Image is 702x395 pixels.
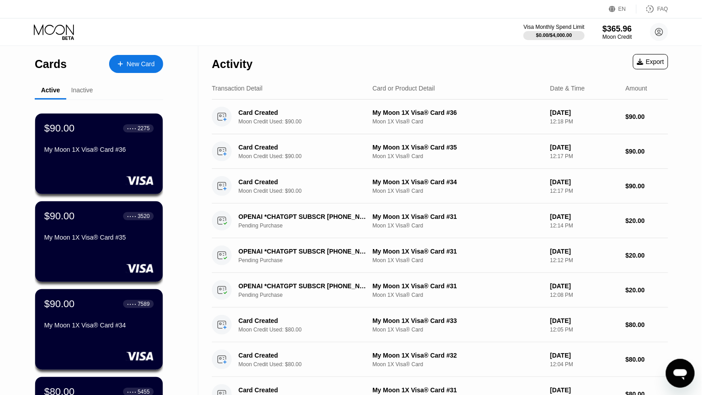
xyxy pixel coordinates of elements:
[550,118,618,125] div: 12:18 PM
[550,292,618,298] div: 12:08 PM
[212,204,668,238] div: OPENAI *CHATGPT SUBSCR [PHONE_NUMBER] USPending PurchaseMy Moon 1X Visa® Card #31Moon 1X Visa® Ca...
[239,153,376,159] div: Moon Credit Used: $90.00
[609,5,637,14] div: EN
[550,188,618,194] div: 12:17 PM
[523,24,584,40] div: Visa Monthly Spend Limit$0.00/$4,000.00
[626,113,669,120] div: $90.00
[41,86,60,94] div: Active
[372,248,543,255] div: My Moon 1X Visa® Card #31
[626,286,669,294] div: $20.00
[536,32,572,38] div: $0.00 / $4,000.00
[71,86,93,94] div: Inactive
[212,238,668,273] div: OPENAI *CHATGPT SUBSCR [PHONE_NUMBER] USPending PurchaseMy Moon 1X Visa® Card #31Moon 1X Visa® Ca...
[626,217,669,224] div: $20.00
[603,34,632,40] div: Moon Credit
[109,55,163,73] div: New Card
[603,24,632,40] div: $365.96Moon Credit
[372,317,543,324] div: My Moon 1X Visa® Card #33
[372,144,543,151] div: My Moon 1X Visa® Card #35
[372,386,543,394] div: My Moon 1X Visa® Card #31
[44,234,154,241] div: My Moon 1X Visa® Card #35
[550,248,618,255] div: [DATE]
[372,153,543,159] div: Moon 1X Visa® Card
[239,222,376,229] div: Pending Purchase
[637,58,664,65] div: Export
[626,85,647,92] div: Amount
[239,282,367,290] div: OPENAI *CHATGPT SUBSCR [PHONE_NUMBER] US
[550,352,618,359] div: [DATE]
[212,308,668,342] div: Card CreatedMoon Credit Used: $80.00My Moon 1X Visa® Card #33Moon 1X Visa® Card[DATE]12:05 PM$80.00
[550,144,618,151] div: [DATE]
[239,109,367,116] div: Card Created
[523,24,584,30] div: Visa Monthly Spend Limit
[44,298,74,310] div: $90.00
[550,361,618,368] div: 12:04 PM
[666,359,695,388] iframe: Кнопка запуска окна обмена сообщениями
[239,213,367,220] div: OPENAI *CHATGPT SUBSCR [PHONE_NUMBER] US
[550,85,585,92] div: Date & Time
[239,248,367,255] div: OPENAI *CHATGPT SUBSCR [PHONE_NUMBER] US
[127,303,136,305] div: ● ● ● ●
[550,327,618,333] div: 12:05 PM
[239,361,376,368] div: Moon Credit Used: $80.00
[35,289,163,370] div: $90.00● ● ● ●7589My Moon 1X Visa® Card #34
[44,322,154,329] div: My Moon 1X Visa® Card #34
[657,6,668,12] div: FAQ
[372,118,543,125] div: Moon 1X Visa® Card
[212,169,668,204] div: Card CreatedMoon Credit Used: $90.00My Moon 1X Visa® Card #34Moon 1X Visa® Card[DATE]12:17 PM$90.00
[44,146,154,153] div: My Moon 1X Visa® Card #36
[212,58,252,71] div: Activity
[239,317,367,324] div: Card Created
[550,257,618,263] div: 12:12 PM
[372,178,543,186] div: My Moon 1X Visa® Card #34
[138,389,150,395] div: 5455
[35,114,163,194] div: $90.00● ● ● ●2275My Moon 1X Visa® Card #36
[372,109,543,116] div: My Moon 1X Visa® Card #36
[127,215,136,218] div: ● ● ● ●
[212,100,668,134] div: Card CreatedMoon Credit Used: $90.00My Moon 1X Visa® Card #36Moon 1X Visa® Card[DATE]12:18 PM$90.00
[372,257,543,263] div: Moon 1X Visa® Card
[637,5,668,14] div: FAQ
[550,386,618,394] div: [DATE]
[372,327,543,333] div: Moon 1X Visa® Card
[239,178,367,186] div: Card Created
[626,356,669,363] div: $80.00
[35,58,67,71] div: Cards
[239,386,367,394] div: Card Created
[372,85,435,92] div: Card or Product Detail
[212,85,262,92] div: Transaction Detail
[550,213,618,220] div: [DATE]
[212,342,668,377] div: Card CreatedMoon Credit Used: $80.00My Moon 1X Visa® Card #32Moon 1X Visa® Card[DATE]12:04 PM$80.00
[550,317,618,324] div: [DATE]
[550,178,618,186] div: [DATE]
[633,54,668,69] div: Export
[626,252,669,259] div: $20.00
[626,321,669,328] div: $80.00
[626,182,669,190] div: $90.00
[239,118,376,125] div: Moon Credit Used: $90.00
[372,352,543,359] div: My Moon 1X Visa® Card #32
[239,144,367,151] div: Card Created
[550,282,618,290] div: [DATE]
[44,210,74,222] div: $90.00
[603,24,632,34] div: $365.96
[239,327,376,333] div: Moon Credit Used: $80.00
[372,213,543,220] div: My Moon 1X Visa® Card #31
[35,201,163,282] div: $90.00● ● ● ●3520My Moon 1X Visa® Card #35
[239,257,376,263] div: Pending Purchase
[619,6,626,12] div: EN
[212,134,668,169] div: Card CreatedMoon Credit Used: $90.00My Moon 1X Visa® Card #35Moon 1X Visa® Card[DATE]12:17 PM$90.00
[212,273,668,308] div: OPENAI *CHATGPT SUBSCR [PHONE_NUMBER] USPending PurchaseMy Moon 1X Visa® Card #31Moon 1X Visa® Ca...
[127,60,155,68] div: New Card
[138,301,150,307] div: 7589
[127,127,136,130] div: ● ● ● ●
[626,148,669,155] div: $90.00
[372,361,543,368] div: Moon 1X Visa® Card
[372,188,543,194] div: Moon 1X Visa® Card
[550,109,618,116] div: [DATE]
[550,222,618,229] div: 12:14 PM
[550,153,618,159] div: 12:17 PM
[138,125,150,132] div: 2275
